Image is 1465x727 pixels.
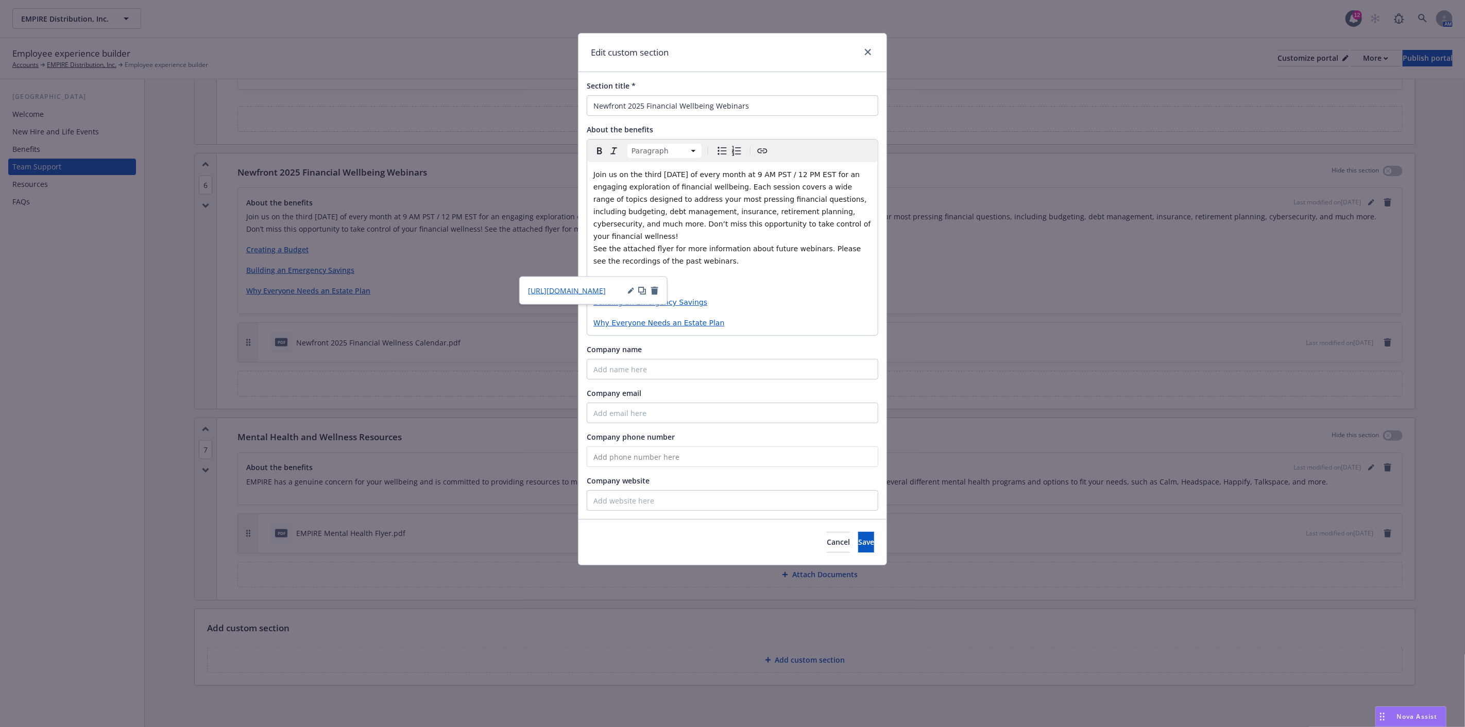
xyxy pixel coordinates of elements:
[862,46,874,58] a: close
[587,476,650,486] span: Company website
[593,319,725,327] a: Why Everyone Needs an Estate Plan
[587,359,878,379] input: Add name here
[587,81,636,91] span: Section title *
[1397,712,1438,721] span: Nova Assist
[587,388,641,398] span: Company email
[627,144,702,158] button: Block type
[528,285,606,296] a: [URL][DOMAIN_NAME]
[587,125,653,134] span: About the benefits
[587,162,878,335] div: editable markdown
[587,432,675,442] span: Company phone number
[715,144,744,158] div: toggle group
[1376,707,1389,726] div: Drag to move
[858,537,874,547] span: Save
[528,286,606,296] span: [URL][DOMAIN_NAME]
[587,490,878,511] input: Add website here
[587,446,878,467] input: Add phone number here
[858,532,874,552] button: Save
[587,403,878,423] input: Add email here
[715,144,729,158] button: Bulleted list
[827,532,850,552] button: Cancel
[591,46,669,59] h1: Edit custom section
[1375,706,1446,727] button: Nova Assist
[593,170,873,265] span: Join us on the third [DATE] of every month at 9 AM PST / 12 PM EST for an engaging exploration of...
[592,144,607,158] button: Bold
[755,144,770,158] button: Create link
[587,344,642,354] span: Company name
[587,95,878,116] input: Add title here
[729,144,744,158] button: Numbered list
[607,144,621,158] button: Italic
[827,537,850,547] span: Cancel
